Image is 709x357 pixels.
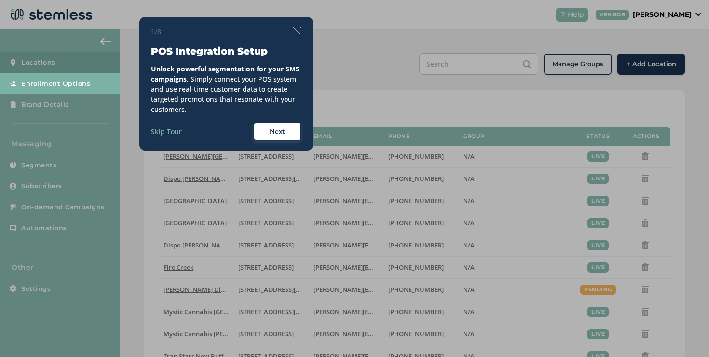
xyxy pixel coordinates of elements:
h3: POS Integration Setup [151,44,301,58]
strong: Unlock powerful segmentation for your SMS campaigns [151,64,300,83]
iframe: Chat Widget [661,311,709,357]
img: icon-close-thin-accent-606ae9a3.svg [293,27,301,36]
div: . Simply connect your POS system and use real-time customer data to create targeted promotions th... [151,64,301,114]
span: Next [270,127,285,137]
label: Skip Tour [151,126,182,137]
button: Next [253,122,301,141]
span: 1/8 [151,27,161,37]
span: Enrollment Options [21,79,90,89]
